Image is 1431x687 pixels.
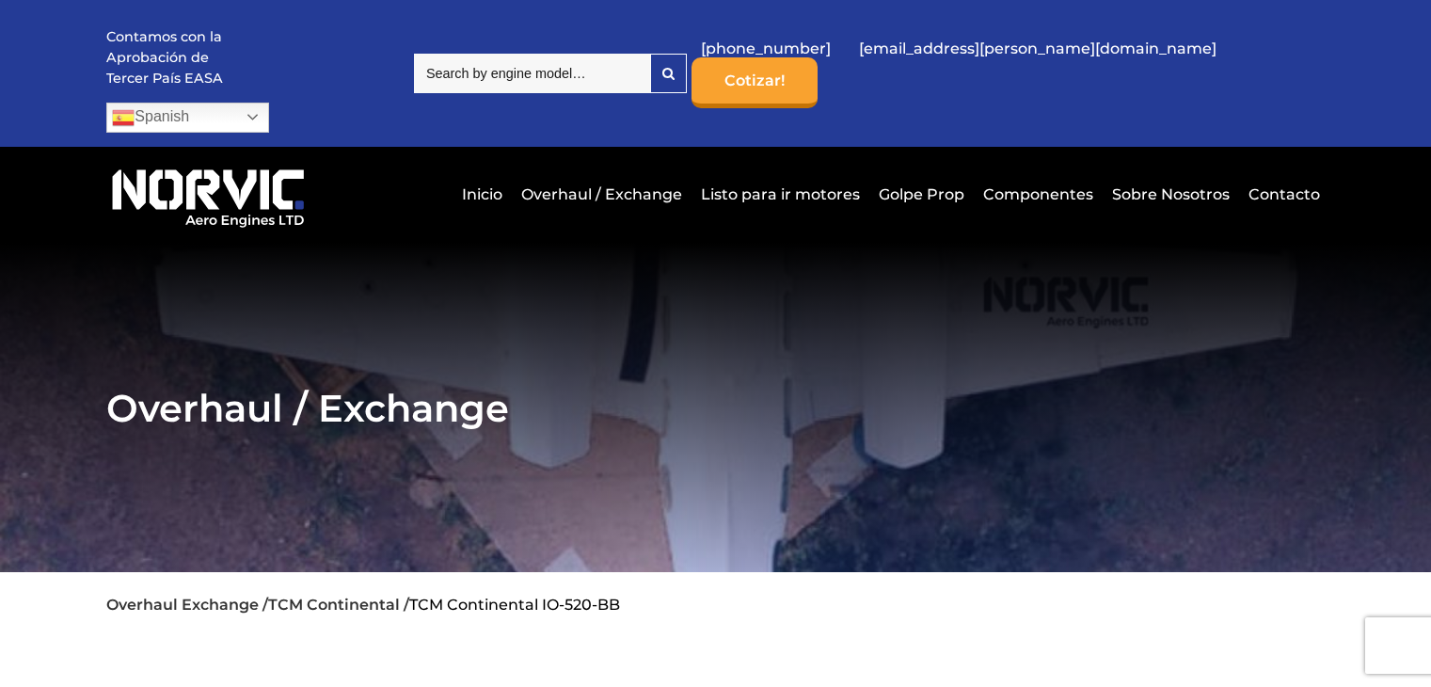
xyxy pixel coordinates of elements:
[850,25,1226,72] a: [EMAIL_ADDRESS][PERSON_NAME][DOMAIN_NAME]
[106,103,269,133] a: Spanish
[106,27,247,88] p: Contamos con la Aprobación de Tercer País EASA
[414,54,650,93] input: Search by engine model…
[692,57,818,108] a: Cotizar!
[106,161,310,230] img: Logotipo de Norvic Aero Engines
[409,596,620,614] li: TCM Continental IO-520-BB
[696,171,865,217] a: Listo para ir motores
[112,106,135,129] img: es
[1244,171,1320,217] a: Contacto
[106,385,1324,431] h2: Overhaul / Exchange
[874,171,969,217] a: Golpe Prop
[517,171,687,217] a: Overhaul / Exchange
[1107,171,1234,217] a: Sobre Nosotros
[268,596,409,614] a: TCM Continental /
[978,171,1098,217] a: Componentes
[106,596,268,614] a: Overhaul Exchange /
[457,171,507,217] a: Inicio
[692,25,840,72] a: [PHONE_NUMBER]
